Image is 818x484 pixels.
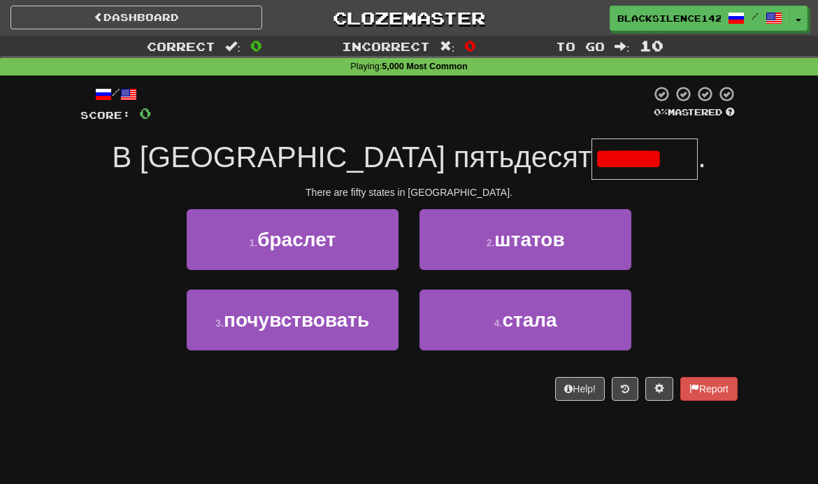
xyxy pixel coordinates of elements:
span: : [440,41,455,52]
span: 10 [640,37,663,54]
a: BlackSilence1425 / [610,6,790,31]
span: . [698,141,706,173]
span: 0 [250,37,262,54]
small: 1 . [250,237,258,248]
div: There are fifty states in [GEOGRAPHIC_DATA]. [80,185,738,199]
span: В [GEOGRAPHIC_DATA] пятьдесят [112,141,591,173]
span: 0 % [654,106,668,118]
span: браслет [257,229,336,250]
span: Incorrect [342,39,430,53]
div: Mastered [651,106,738,119]
a: Dashboard [10,6,262,29]
strong: 5,000 Most Common [382,62,467,71]
button: 2.штатов [419,209,631,270]
button: Report [680,377,738,401]
button: Help! [555,377,605,401]
small: 4 . [494,318,503,329]
small: 3 . [215,318,224,329]
span: почувствовать [224,309,369,331]
span: BlackSilence1425 [617,12,721,24]
button: 1.браслет [187,209,399,270]
span: 0 [464,37,476,54]
span: To go [556,39,605,53]
small: 2 . [487,237,495,248]
a: Clozemaster [283,6,535,30]
span: Correct [147,39,215,53]
button: Round history (alt+y) [612,377,638,401]
span: / [752,11,759,21]
span: стала [502,309,557,331]
span: : [225,41,241,52]
button: 4.стала [419,290,631,350]
span: : [615,41,630,52]
span: штатов [494,229,564,250]
span: 0 [139,104,151,122]
button: 3.почувствовать [187,290,399,350]
span: Score: [80,109,131,121]
div: / [80,85,151,103]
